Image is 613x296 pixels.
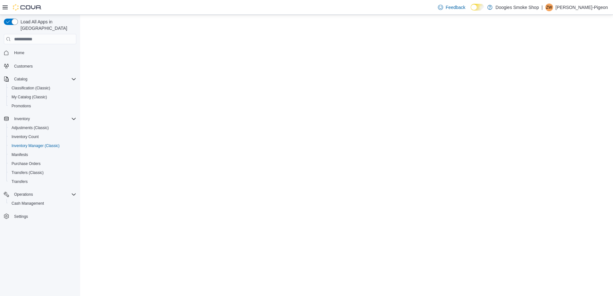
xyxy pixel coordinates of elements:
[12,49,76,57] span: Home
[12,191,36,198] button: Operations
[446,4,465,11] span: Feedback
[14,64,33,69] span: Customers
[9,169,46,177] a: Transfers (Classic)
[12,75,30,83] button: Catalog
[9,102,34,110] a: Promotions
[1,75,79,84] button: Catalog
[9,200,76,207] span: Cash Management
[9,93,76,101] span: My Catalog (Classic)
[6,168,79,177] button: Transfers (Classic)
[6,141,79,150] button: Inventory Manager (Classic)
[13,4,42,11] img: Cova
[6,84,79,93] button: Classification (Classic)
[9,200,46,207] a: Cash Management
[1,114,79,123] button: Inventory
[542,4,543,11] p: |
[12,62,35,70] a: Customers
[9,93,50,101] a: My Catalog (Classic)
[6,93,79,102] button: My Catalog (Classic)
[12,152,28,157] span: Manifests
[12,143,60,148] span: Inventory Manager (Classic)
[9,142,76,150] span: Inventory Manager (Classic)
[545,4,553,11] div: Zoe White-Pigeon
[9,124,51,132] a: Adjustments (Classic)
[9,84,76,92] span: Classification (Classic)
[9,160,76,168] span: Purchase Orders
[1,190,79,199] button: Operations
[9,169,76,177] span: Transfers (Classic)
[6,159,79,168] button: Purchase Orders
[9,151,30,159] a: Manifests
[12,179,28,184] span: Transfers
[9,178,76,185] span: Transfers
[6,102,79,111] button: Promotions
[9,151,76,159] span: Manifests
[496,4,539,11] p: Doogies Smoke Shop
[9,84,53,92] a: Classification (Classic)
[9,160,43,168] a: Purchase Orders
[12,95,47,100] span: My Catalog (Classic)
[12,191,76,198] span: Operations
[9,142,62,150] a: Inventory Manager (Classic)
[12,115,32,123] button: Inventory
[9,102,76,110] span: Promotions
[9,178,30,185] a: Transfers
[12,213,30,220] a: Settings
[12,125,49,130] span: Adjustments (Classic)
[14,50,24,55] span: Home
[9,133,41,141] a: Inventory Count
[1,61,79,70] button: Customers
[12,212,76,220] span: Settings
[14,77,27,82] span: Catalog
[14,214,28,219] span: Settings
[14,116,30,121] span: Inventory
[6,132,79,141] button: Inventory Count
[6,177,79,186] button: Transfers
[6,150,79,159] button: Manifests
[1,48,79,57] button: Home
[12,49,27,57] a: Home
[471,4,484,11] input: Dark Mode
[9,124,76,132] span: Adjustments (Classic)
[556,4,608,11] p: [PERSON_NAME]-Pigeon
[1,212,79,221] button: Settings
[435,1,468,14] a: Feedback
[12,134,39,139] span: Inventory Count
[18,19,76,31] span: Load All Apps in [GEOGRAPHIC_DATA]
[546,4,552,11] span: ZW
[12,62,76,70] span: Customers
[12,103,31,109] span: Promotions
[12,161,41,166] span: Purchase Orders
[6,123,79,132] button: Adjustments (Classic)
[9,133,76,141] span: Inventory Count
[4,45,76,238] nav: Complex example
[12,86,50,91] span: Classification (Classic)
[6,199,79,208] button: Cash Management
[14,192,33,197] span: Operations
[12,170,44,175] span: Transfers (Classic)
[12,75,76,83] span: Catalog
[12,201,44,206] span: Cash Management
[12,115,76,123] span: Inventory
